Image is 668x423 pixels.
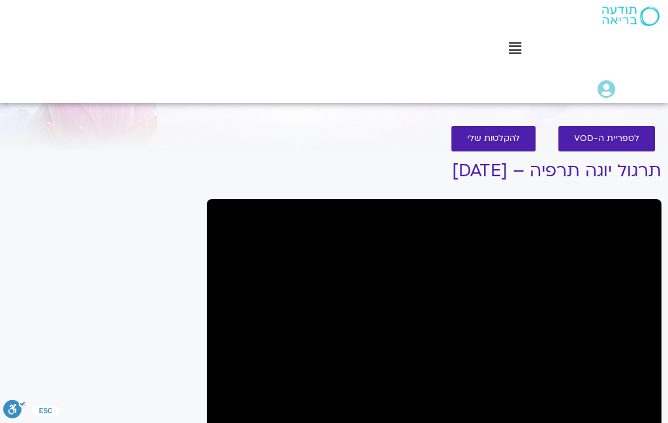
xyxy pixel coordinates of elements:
[451,126,536,151] a: להקלטות שלי
[602,7,660,26] img: תודעה בריאה
[574,134,639,144] span: לספריית ה-VOD
[207,161,661,181] h1: תרגול יוגה תרפיה – [DATE]
[558,126,655,151] a: לספריית ה-VOD
[467,134,520,144] span: להקלטות שלי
